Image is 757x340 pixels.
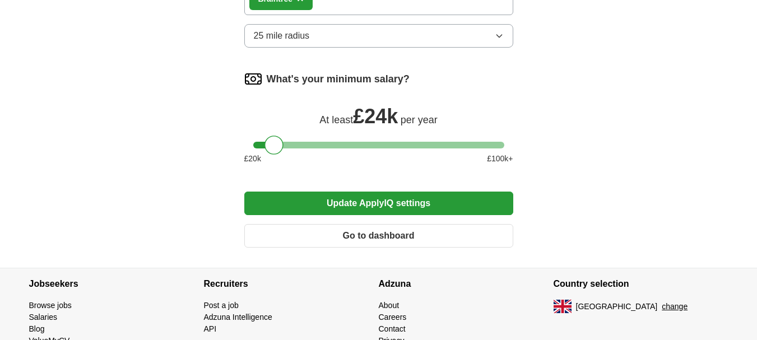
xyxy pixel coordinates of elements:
a: Post a job [204,301,239,310]
label: What's your minimum salary? [267,72,410,87]
button: change [662,301,688,313]
span: per year [401,114,438,125]
img: UK flag [554,300,572,313]
span: £ 24k [353,105,398,128]
button: Go to dashboard [244,224,513,248]
span: [GEOGRAPHIC_DATA] [576,301,658,313]
span: £ 20 k [244,153,261,165]
a: About [379,301,400,310]
img: salary.png [244,70,262,88]
a: Browse jobs [29,301,72,310]
a: Salaries [29,313,58,322]
button: Update ApplyIQ settings [244,192,513,215]
a: Blog [29,324,45,333]
span: £ 100 k+ [487,153,513,165]
a: API [204,324,217,333]
h4: Country selection [554,268,728,300]
a: Adzuna Intelligence [204,313,272,322]
a: Careers [379,313,407,322]
span: At least [319,114,353,125]
span: 25 mile radius [254,29,310,43]
a: Contact [379,324,406,333]
button: 25 mile radius [244,24,513,48]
